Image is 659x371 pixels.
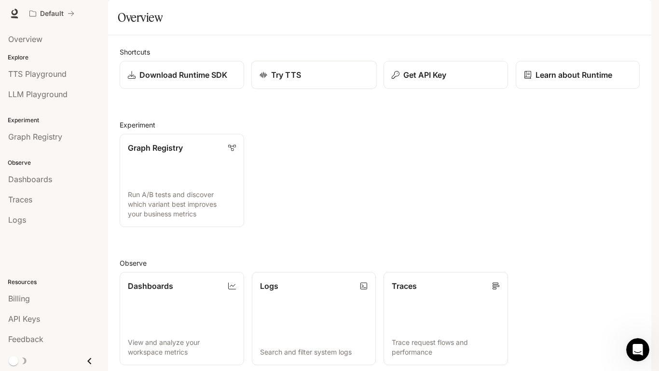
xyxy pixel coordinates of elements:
p: Run A/B tests and discover which variant best improves your business metrics [128,190,236,219]
h2: Shortcuts [120,47,640,57]
p: Traces [392,280,417,292]
h2: Experiment [120,120,640,130]
p: Default [40,10,64,18]
button: Get API Key [384,61,508,89]
a: TracesTrace request flows and performance [384,272,508,365]
p: Get API Key [403,69,446,81]
h2: Observe [120,258,640,268]
iframe: Intercom live chat [626,338,649,361]
p: Graph Registry [128,142,183,154]
p: View and analyze your workspace metrics [128,338,236,357]
a: Graph RegistryRun A/B tests and discover which variant best improves your business metrics [120,134,244,227]
a: Learn about Runtime [516,61,640,89]
a: LogsSearch and filter system logs [252,272,376,365]
a: Try TTS [251,61,376,89]
p: Search and filter system logs [260,347,368,357]
p: Download Runtime SDK [139,69,227,81]
p: Learn about Runtime [535,69,612,81]
h1: Overview [118,8,163,27]
button: All workspaces [25,4,79,23]
p: Try TTS [271,69,301,81]
p: Trace request flows and performance [392,338,500,357]
p: Dashboards [128,280,173,292]
p: Logs [260,280,278,292]
a: Download Runtime SDK [120,61,244,89]
a: DashboardsView and analyze your workspace metrics [120,272,244,365]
